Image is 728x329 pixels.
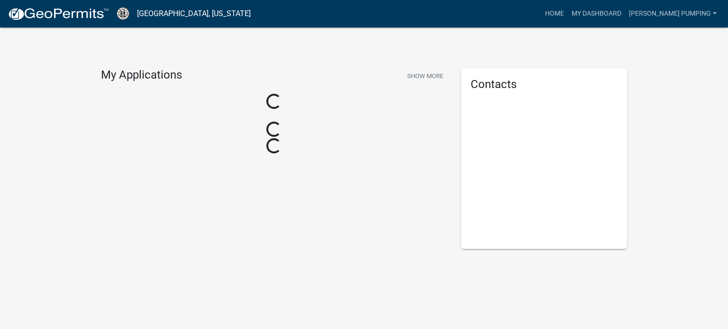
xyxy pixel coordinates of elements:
[471,78,618,91] h5: Contacts
[137,6,251,22] a: [GEOGRAPHIC_DATA], [US_STATE]
[625,5,720,23] a: [PERSON_NAME] Pumping
[117,7,129,20] img: Grundy County, Iowa
[403,68,447,84] button: Show More
[568,5,625,23] a: My Dashboard
[101,68,182,82] h4: My Applications
[541,5,568,23] a: Home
